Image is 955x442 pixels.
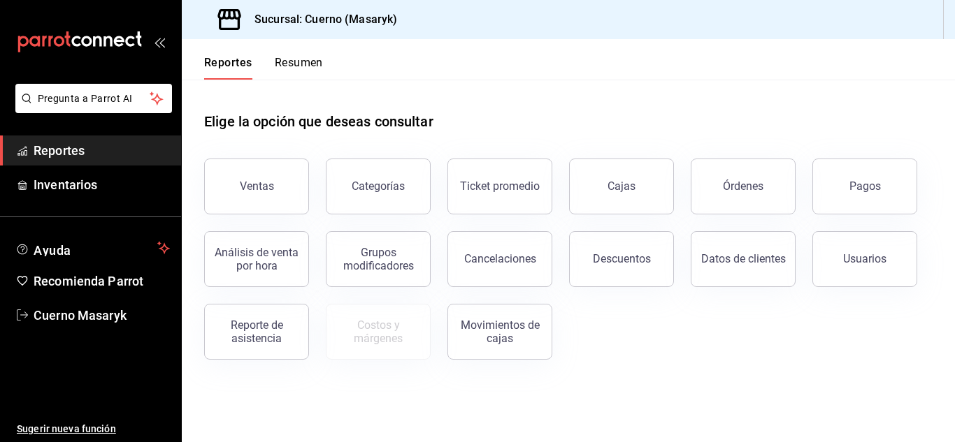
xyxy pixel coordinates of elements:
div: Ticket promedio [460,179,540,193]
h1: Elige la opción que deseas consultar [204,111,433,132]
div: navigation tabs [204,56,323,80]
div: Costos y márgenes [335,318,422,345]
button: Usuarios [812,231,917,287]
div: Cajas [608,179,636,193]
div: Órdenes [723,179,763,193]
button: Pagos [812,159,917,214]
span: Inventarios [34,175,170,194]
button: Ticket promedio [447,159,552,214]
h3: Sucursal: Cuerno (Masaryk) [243,11,397,28]
span: Recomienda Parrot [34,272,170,290]
div: Movimientos de cajas [457,318,543,345]
div: Ventas [240,179,274,193]
a: Pregunta a Parrot AI [10,101,172,116]
button: open_drawer_menu [154,36,165,47]
button: Cancelaciones [447,231,552,287]
button: Pregunta a Parrot AI [15,84,172,113]
button: Grupos modificadores [326,231,431,287]
div: Descuentos [593,252,651,265]
div: Usuarios [843,252,886,265]
span: Pregunta a Parrot AI [38,91,150,106]
button: Datos de clientes [691,231,796,287]
div: Análisis de venta por hora [213,246,300,272]
span: Reportes [34,141,170,160]
span: Cuerno Masaryk [34,306,170,325]
div: Categorías [352,179,405,193]
button: Análisis de venta por hora [204,231,309,287]
span: Ayuda [34,240,152,256]
button: Ventas [204,159,309,214]
button: Reporte de asistencia [204,304,309,360]
div: Grupos modificadores [335,246,422,272]
button: Descuentos [569,231,674,287]
button: Movimientos de cajas [447,304,552,360]
button: Órdenes [691,159,796,214]
div: Reporte de asistencia [213,318,300,345]
button: Cajas [569,159,674,214]
div: Cancelaciones [464,252,536,265]
span: Sugerir nueva función [17,422,170,436]
button: Contrata inventarios para ver este reporte [326,304,431,360]
div: Datos de clientes [701,252,786,265]
button: Categorías [326,159,431,214]
button: Reportes [204,56,252,80]
div: Pagos [849,179,881,193]
button: Resumen [275,56,323,80]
